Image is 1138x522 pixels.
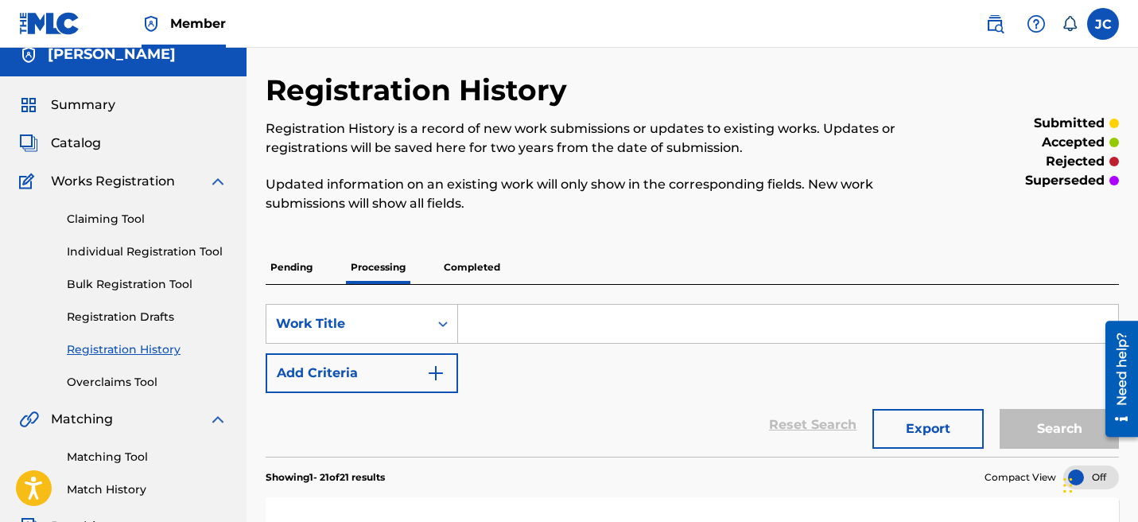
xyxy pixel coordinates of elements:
[67,481,227,498] a: Match History
[142,14,161,33] img: Top Rightsholder
[19,95,38,115] img: Summary
[67,309,227,325] a: Registration Drafts
[1025,171,1105,190] p: superseded
[67,243,227,260] a: Individual Registration Tool
[51,95,115,115] span: Summary
[67,341,227,358] a: Registration History
[170,14,226,33] span: Member
[19,95,115,115] a: SummarySummary
[276,314,419,333] div: Work Title
[1058,446,1138,522] iframe: Chat Widget
[266,251,317,284] p: Pending
[266,353,458,393] button: Add Criteria
[19,134,38,153] img: Catalog
[979,8,1011,40] a: Public Search
[67,211,227,228] a: Claiming Tool
[19,134,101,153] a: CatalogCatalog
[985,14,1004,33] img: search
[208,172,227,191] img: expand
[426,364,445,383] img: 9d2ae6d4665cec9f34b9.svg
[1046,152,1105,171] p: rejected
[51,134,101,153] span: Catalog
[51,410,113,429] span: Matching
[67,449,227,466] a: Matching Tool
[1087,8,1119,40] div: User Menu
[266,175,922,213] p: Updated information on an existing work will only show in the corresponding fields. New work subm...
[67,276,227,293] a: Bulk Registration Tool
[51,172,175,191] span: Works Registration
[208,410,227,429] img: expand
[985,470,1056,485] span: Compact View
[1093,314,1138,442] iframe: Resource Center
[48,45,176,64] h5: Jesse Cabrera
[439,251,505,284] p: Completed
[19,45,38,64] img: Accounts
[1062,16,1078,32] div: Notifications
[1020,8,1052,40] div: Help
[19,410,39,429] img: Matching
[19,172,40,191] img: Works Registration
[346,251,410,284] p: Processing
[1027,14,1046,33] img: help
[1034,114,1105,133] p: submitted
[1042,133,1105,152] p: accepted
[266,304,1119,457] form: Search Form
[1063,462,1073,509] div: Drag
[872,409,984,449] button: Export
[19,12,80,35] img: MLC Logo
[266,470,385,485] p: Showing 1 - 21 of 21 results
[266,119,922,158] p: Registration History is a record of new work submissions or updates to existing works. Updates or...
[266,72,575,108] h2: Registration History
[67,374,227,391] a: Overclaims Tool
